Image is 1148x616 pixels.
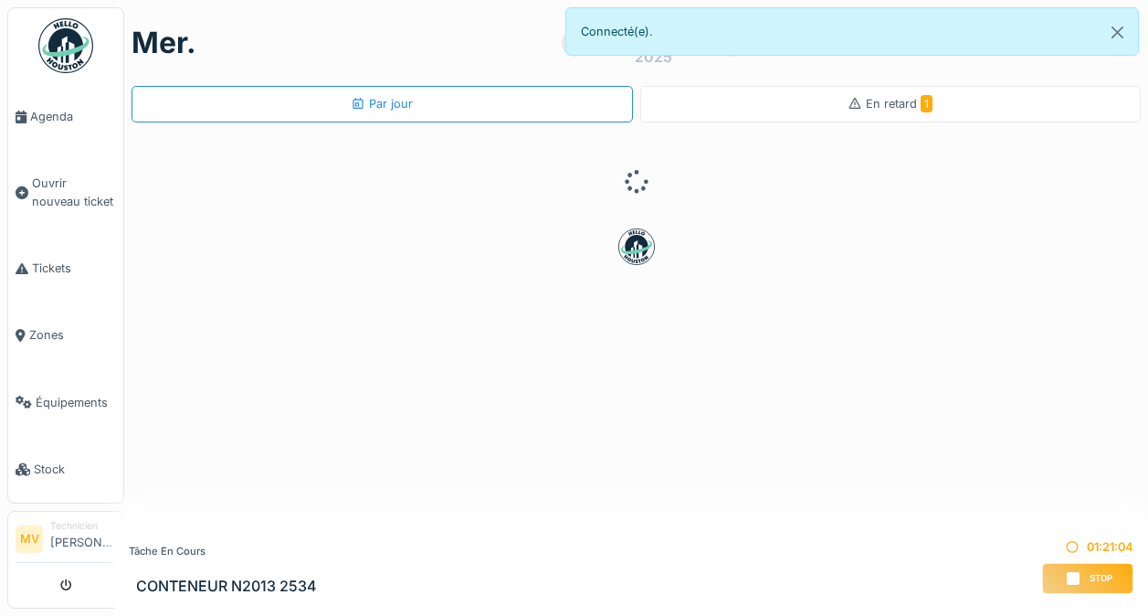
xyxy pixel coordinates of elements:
[565,7,1140,56] div: Connecté(e).
[8,369,123,436] a: Équipements
[1042,538,1133,556] div: 01:21:04
[32,260,116,277] span: Tickets
[50,519,116,558] li: [PERSON_NAME]
[36,394,116,411] span: Équipements
[1097,8,1138,57] button: Close
[8,83,123,150] a: Agenda
[132,26,196,60] h1: mer.
[34,461,116,478] span: Stock
[32,175,116,209] span: Ouvrir nouveau ticket
[50,519,116,533] div: Technicien
[38,18,93,73] img: Badge_color-CXgf-gQk.svg
[8,150,123,235] a: Ouvrir nouveau ticket
[921,95,932,112] span: 1
[618,228,655,265] img: badge-BVDL4wpA.svg
[1090,572,1112,585] span: Stop
[129,544,317,559] div: Tâche en cours
[16,526,43,553] li: MV
[866,97,932,111] span: En retard
[8,302,123,368] a: Zones
[8,436,123,503] a: Stock
[136,578,317,595] h3: CONTENEUR N2013 2534
[635,46,672,68] div: 2025
[351,95,413,112] div: Par jour
[8,235,123,302] a: Tickets
[30,108,116,125] span: Agenda
[29,326,116,344] span: Zones
[16,519,116,563] a: MV Technicien[PERSON_NAME]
